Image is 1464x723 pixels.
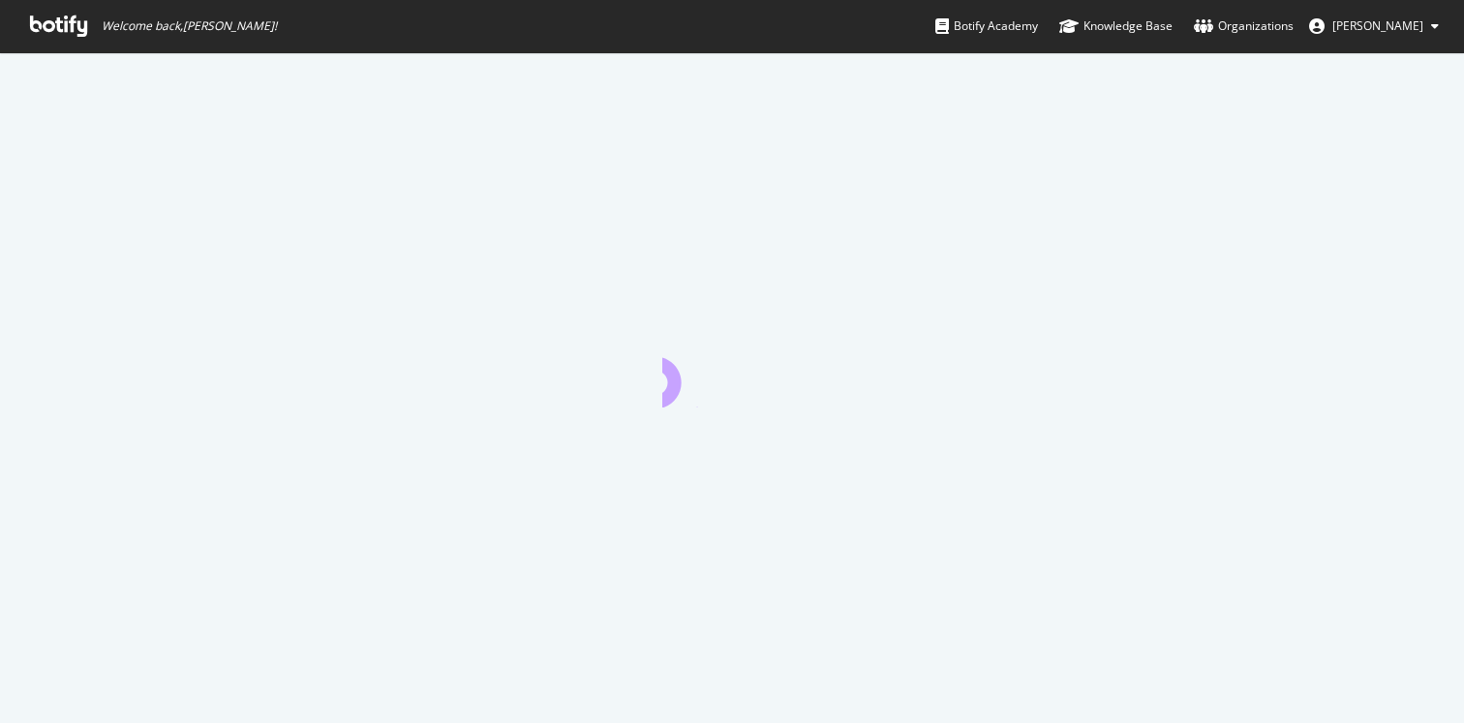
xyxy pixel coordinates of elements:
[1194,16,1294,36] div: Organizations
[1294,11,1454,42] button: [PERSON_NAME]
[102,18,277,34] span: Welcome back, [PERSON_NAME] !
[935,16,1038,36] div: Botify Academy
[1332,17,1423,34] span: Katie Greenwood
[1059,16,1173,36] div: Knowledge Base
[662,338,802,407] div: animation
